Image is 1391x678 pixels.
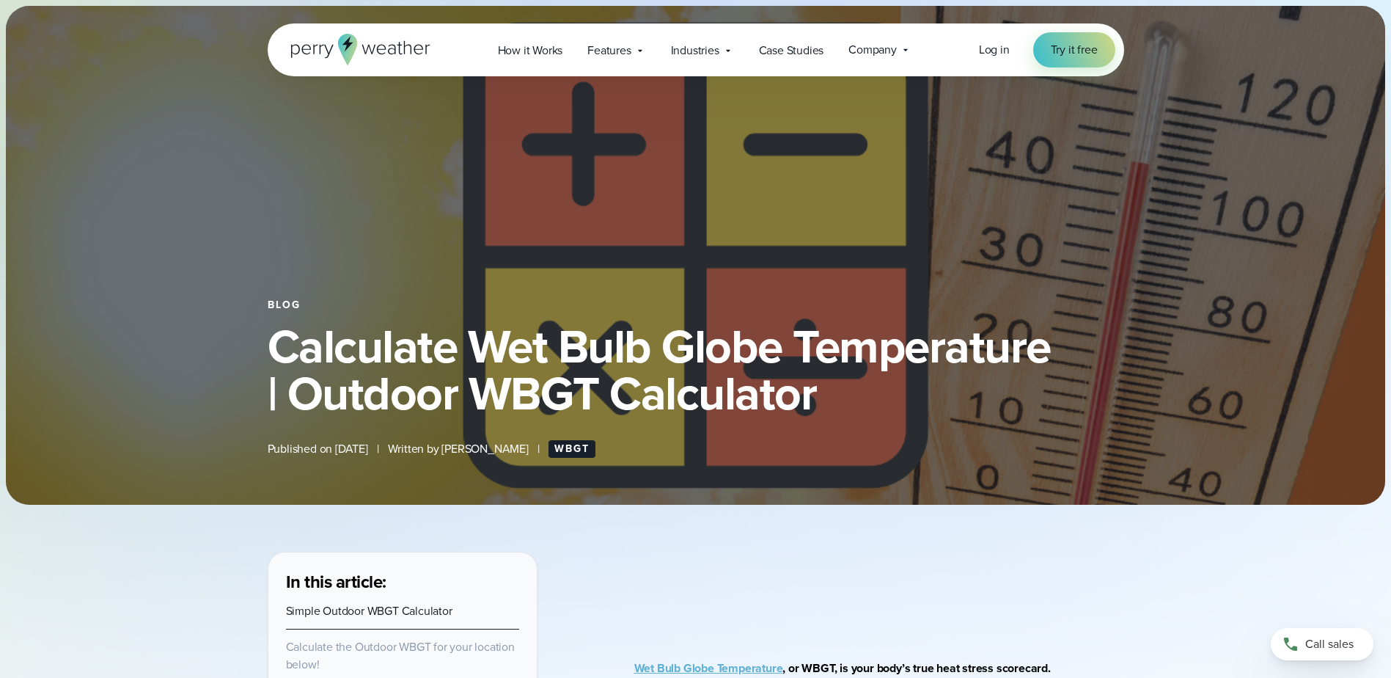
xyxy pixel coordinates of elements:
span: Features [587,42,631,59]
a: Simple Outdoor WBGT Calculator [286,602,452,619]
span: Log in [979,41,1010,58]
a: WBGT [548,440,595,458]
span: Call sales [1305,635,1354,653]
h3: In this article: [286,570,519,594]
span: | [377,440,379,458]
span: | [537,440,540,458]
span: Company [848,41,897,59]
span: Published on [DATE] [268,440,368,458]
a: Try it free [1033,32,1115,68]
a: Log in [979,41,1010,59]
iframe: WBGT Explained: Listen as we break down all you need to know about WBGT Video [677,552,1081,613]
span: Try it free [1051,41,1098,59]
span: Case Studies [759,42,824,59]
strong: , or WBGT, is your body’s true heat stress scorecard. [634,660,1051,677]
span: Written by [PERSON_NAME] [388,440,529,458]
span: How it Works [498,42,563,59]
a: Call sales [1271,628,1373,660]
a: How it Works [485,35,576,65]
h1: Calculate Wet Bulb Globe Temperature | Outdoor WBGT Calculator [268,323,1124,417]
span: Industries [671,42,719,59]
a: Wet Bulb Globe Temperature [634,660,783,677]
a: Calculate the Outdoor WBGT for your location below! [286,638,515,673]
a: Case Studies [746,35,837,65]
div: Blog [268,299,1124,311]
